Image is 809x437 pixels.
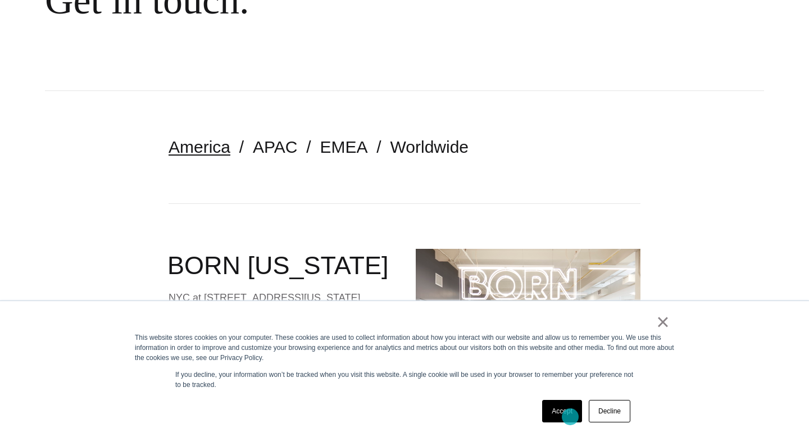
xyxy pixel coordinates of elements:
[320,138,368,156] a: EMEA
[175,370,634,390] p: If you decline, your information won’t be tracked when you visit this website. A single cookie wi...
[542,400,582,422] a: Accept
[167,249,393,283] h2: BORN [US_STATE]
[169,289,393,306] div: NYC at [STREET_ADDRESS][US_STATE]
[253,138,297,156] a: APAC
[589,400,630,422] a: Decline
[656,317,670,327] a: ×
[135,333,674,363] div: This website stores cookies on your computer. These cookies are used to collect information about...
[169,138,230,156] a: America
[390,138,469,156] a: Worldwide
